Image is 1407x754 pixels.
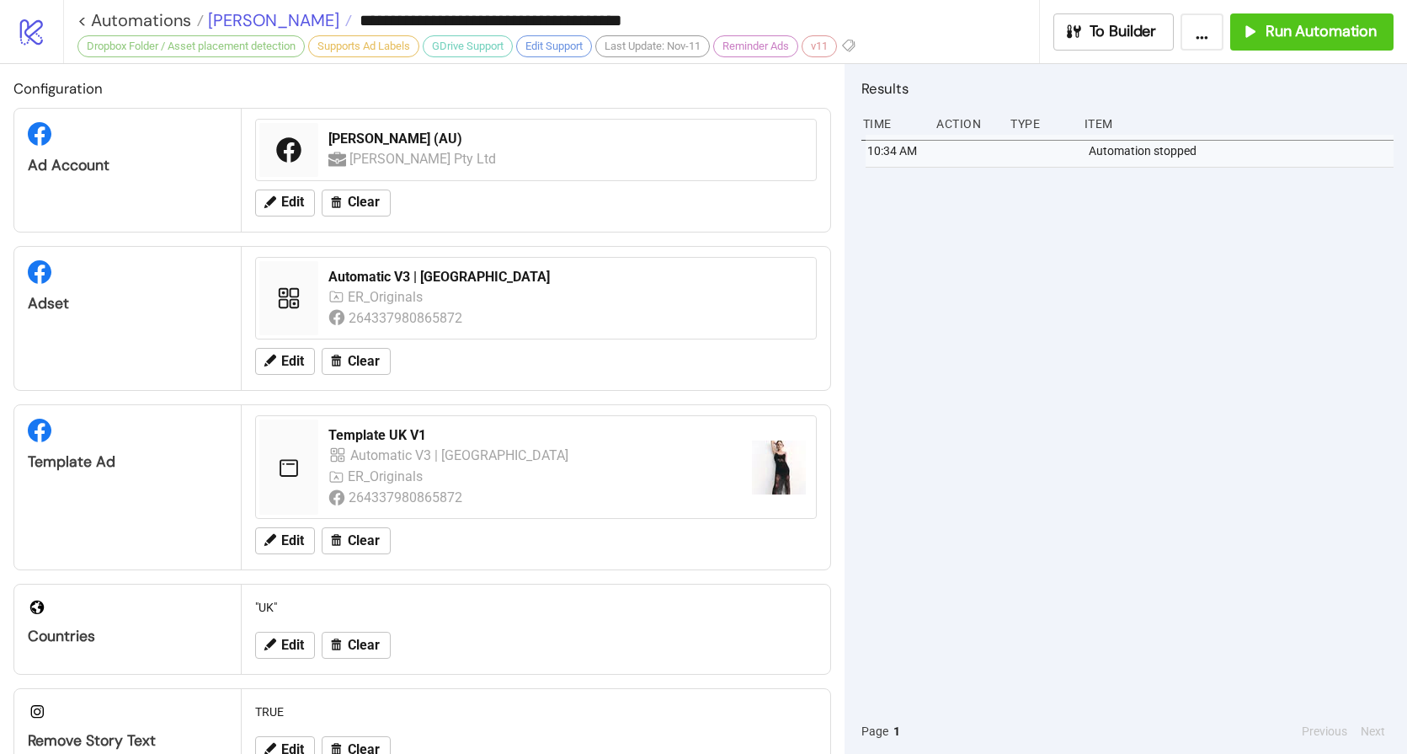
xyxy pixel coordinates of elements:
div: Remove Story Text [28,731,227,751]
img: https://scontent-fra5-2.xx.fbcdn.net/v/t45.1600-4/474827401_120214478372380289_209715080885749866... [752,441,806,495]
div: 264337980865872 [349,487,466,508]
div: [PERSON_NAME] (AU) [328,130,806,148]
span: Clear [348,533,380,548]
div: Countries [28,627,227,646]
button: Edit [255,632,315,659]
span: Clear [348,354,380,369]
span: To Builder [1090,22,1157,41]
span: Edit [281,195,304,210]
a: < Automations [77,12,204,29]
div: Ad Account [28,156,227,175]
div: "UK" [248,591,823,623]
button: Clear [322,190,391,217]
button: Clear [322,348,391,375]
span: Edit [281,533,304,548]
button: Edit [255,348,315,375]
div: Automatic V3 | [GEOGRAPHIC_DATA] [328,268,806,286]
div: GDrive Support [423,35,513,57]
span: Edit [281,638,304,653]
div: Edit Support [516,35,592,57]
div: Automatic V3 | [GEOGRAPHIC_DATA] [350,445,570,466]
button: ... [1180,13,1223,51]
div: Type [1009,108,1071,140]
a: [PERSON_NAME] [204,12,352,29]
h2: Results [861,78,1394,99]
button: Next [1356,722,1390,741]
div: Last Update: Nov-11 [595,35,710,57]
div: Supports Ad Labels [308,35,419,57]
div: Adset [28,294,227,313]
button: Edit [255,190,315,217]
span: Edit [281,354,304,369]
div: Reminder Ads [713,35,798,57]
div: Item [1083,108,1394,140]
span: Clear [348,195,380,210]
div: 264337980865872 [349,307,466,329]
div: Action [935,108,997,140]
span: Clear [348,638,380,653]
div: Dropbox Folder / Asset placement detection [77,35,305,57]
div: TRUE [248,696,823,728]
button: Previous [1297,722,1352,741]
h2: Configuration [13,78,831,99]
span: [PERSON_NAME] [204,9,339,31]
div: Template UK V1 [328,426,738,445]
button: To Builder [1053,13,1175,51]
div: ER_Originals [348,286,427,307]
div: 10:34 AM [866,135,928,167]
button: Edit [255,527,315,554]
button: Clear [322,632,391,659]
button: Clear [322,527,391,554]
div: Template Ad [28,452,227,472]
div: [PERSON_NAME] Pty Ltd [349,148,498,169]
div: ER_Originals [348,466,427,487]
div: v11 [802,35,837,57]
button: Run Automation [1230,13,1394,51]
div: Automation stopped [1087,135,1398,167]
span: Page [861,722,888,741]
span: Run Automation [1266,22,1377,41]
div: Time [861,108,924,140]
button: 1 [888,722,905,741]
